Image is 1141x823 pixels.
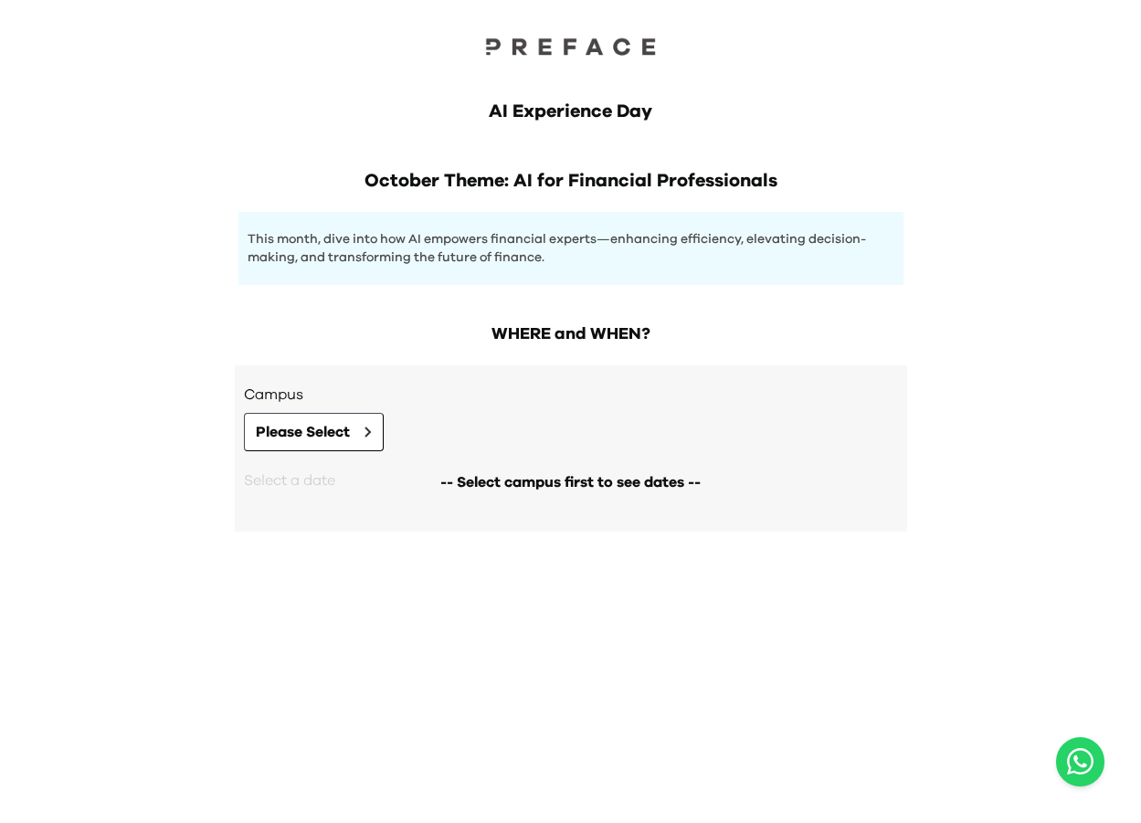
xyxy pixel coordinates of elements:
[244,384,898,406] h3: Campus
[480,37,662,56] img: Preface Logo
[440,471,701,493] span: -- Select campus first to see dates --
[244,413,384,451] button: Please Select
[480,37,662,62] a: Preface Logo
[238,99,903,124] h1: AI Experience Day
[1056,737,1104,786] button: Open WhatsApp chat
[248,230,894,267] p: This month, dive into how AI empowers financial experts—enhancing efficiency, elevating decision-...
[238,168,903,194] h1: October Theme: AI for Financial Professionals
[235,322,907,347] h2: WHERE and WHEN?
[1056,737,1104,786] a: Chat with us on WhatsApp
[256,421,350,443] span: Please Select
